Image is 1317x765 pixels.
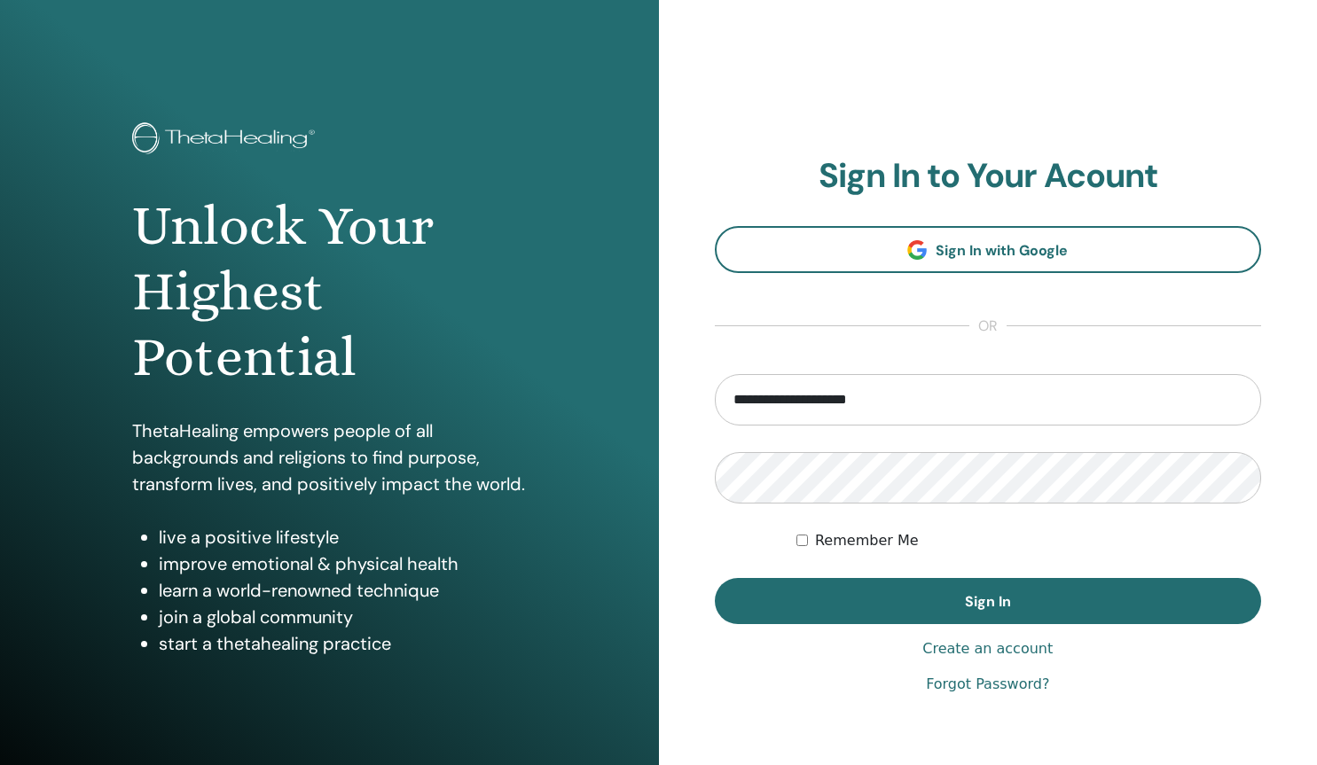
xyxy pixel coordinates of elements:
[159,604,527,630] li: join a global community
[936,241,1068,260] span: Sign In with Google
[132,418,527,497] p: ThetaHealing empowers people of all backgrounds and religions to find purpose, transform lives, a...
[159,550,527,577] li: improve emotional & physical health
[715,226,1262,273] a: Sign In with Google
[965,592,1011,611] span: Sign In
[159,630,527,657] li: start a thetahealing practice
[132,193,527,391] h1: Unlock Your Highest Potential
[922,638,1053,660] a: Create an account
[969,316,1007,337] span: or
[796,530,1261,551] div: Keep me authenticated indefinitely or until I manually logout
[159,577,527,604] li: learn a world-renowned technique
[715,156,1262,197] h2: Sign In to Your Acount
[815,530,919,551] label: Remember Me
[715,578,1262,624] button: Sign In
[926,674,1049,695] a: Forgot Password?
[159,524,527,550] li: live a positive lifestyle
